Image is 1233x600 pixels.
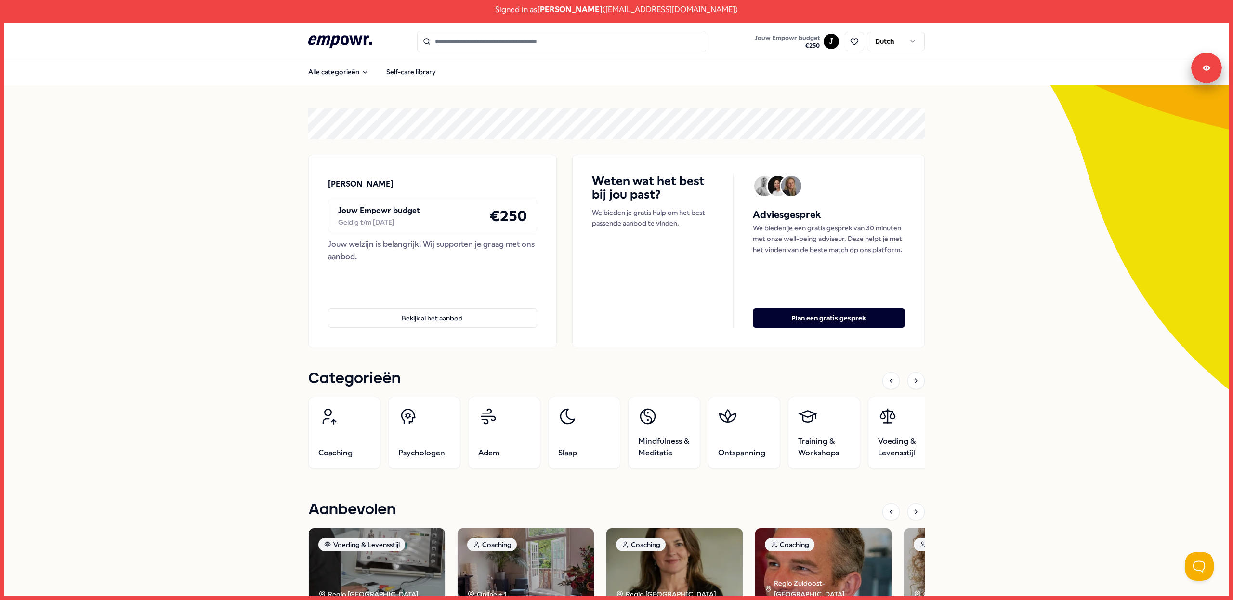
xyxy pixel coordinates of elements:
[328,178,394,190] p: [PERSON_NAME]
[301,62,377,81] button: Alle categorieën
[914,589,953,600] div: Online + 1
[638,436,690,459] span: Mindfulness & Meditatie
[489,204,527,228] h4: € 250
[308,498,396,522] h1: Aanbevolen
[616,538,666,551] div: Coaching
[318,538,405,551] div: Voeding & Levensstijl
[328,238,537,263] div: Jouw welzijn is belangrijk! Wij supporten je graag met ons aanbod.
[628,397,700,469] a: Mindfulness & Meditatie
[768,176,788,196] img: Avatar
[753,223,905,255] p: We bieden je een gratis gesprek van 30 minuten met onze well-being adviseur. Deze helpt je met he...
[388,397,460,469] a: Psychologen
[751,31,824,52] a: Jouw Empowr budget€250
[781,176,801,196] img: Avatar
[754,176,774,196] img: Avatar
[708,397,780,469] a: Ontspanning
[398,447,445,459] span: Psychologen
[558,447,577,459] span: Slaap
[338,217,420,227] div: Geldig t/m [DATE]
[753,207,905,223] h5: Adviesgesprek
[765,538,814,551] div: Coaching
[1185,552,1214,581] iframe: Help Scout Beacon - Open
[788,397,860,469] a: Training & Workshops
[592,174,714,201] h4: Weten wat het best bij jou past?
[753,32,822,52] button: Jouw Empowr budget€250
[379,62,444,81] a: Self-care library
[868,397,940,469] a: Voeding & Levensstijl
[755,34,820,42] span: Jouw Empowr budget
[755,42,820,50] span: € 250
[718,447,765,459] span: Ontspanning
[914,538,963,551] div: Coaching
[478,447,499,459] span: Adem
[467,538,517,551] div: Coaching
[616,589,718,600] div: Regio [GEOGRAPHIC_DATA]
[798,436,850,459] span: Training & Workshops
[548,397,620,469] a: Slaap
[417,31,706,52] input: Search for products, categories or subcategories
[878,436,930,459] span: Voeding & Levensstijl
[537,3,603,16] span: [PERSON_NAME]
[753,308,905,328] button: Plan een gratis gesprek
[468,397,540,469] a: Adem
[338,204,420,217] p: Jouw Empowr budget
[308,367,401,391] h1: Categorieën
[301,62,444,81] nav: Main
[318,589,420,600] div: Regio [GEOGRAPHIC_DATA]
[824,34,839,49] button: J
[765,578,892,600] div: Regio Zuidoost-[GEOGRAPHIC_DATA]
[467,589,507,600] div: Online + 1
[592,207,714,229] p: We bieden je gratis hulp om het best passende aanbod te vinden.
[318,447,353,459] span: Coaching
[328,308,537,328] button: Bekijk al het aanbod
[328,293,537,328] a: Bekijk al het aanbod
[308,397,380,469] a: Coaching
